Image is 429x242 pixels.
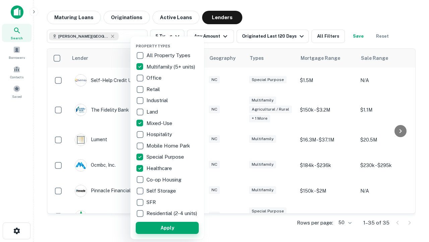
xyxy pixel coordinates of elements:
span: Property Types [136,44,170,48]
p: Hospitality [146,130,173,138]
p: Mixed-Use [146,119,174,127]
p: Industrial [146,96,169,105]
p: Land [146,108,159,116]
p: Office [146,74,163,82]
p: Special Purpose [146,153,185,161]
p: Self Storage [146,187,177,195]
p: Residential (2-4 units) [146,209,198,217]
p: Retail [146,85,161,93]
button: Apply [136,222,199,234]
p: Healthcare [146,164,173,172]
p: Mobile Home Park [146,142,191,150]
iframe: Chat Widget [395,188,429,220]
p: SFR [146,198,157,206]
p: Co-op Housing [146,176,183,184]
p: Multifamily (5+ units) [146,63,196,71]
p: All Property Types [146,51,192,59]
